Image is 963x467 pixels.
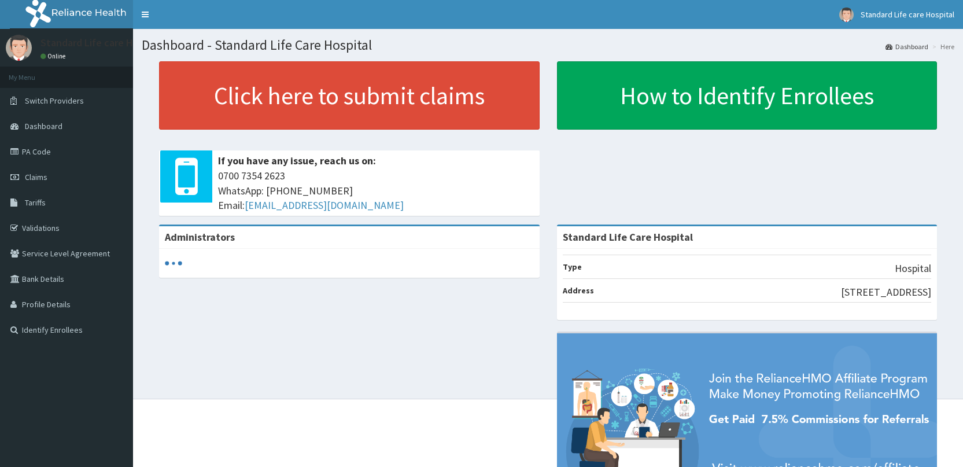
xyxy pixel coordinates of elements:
[557,61,938,130] a: How to Identify Enrollees
[841,285,931,300] p: [STREET_ADDRESS]
[218,168,534,213] span: 0700 7354 2623 WhatsApp: [PHONE_NUMBER] Email:
[40,52,68,60] a: Online
[142,38,954,53] h1: Dashboard - Standard Life Care Hospital
[25,121,62,131] span: Dashboard
[563,285,594,296] b: Address
[159,61,540,130] a: Click here to submit claims
[25,172,47,182] span: Claims
[165,230,235,244] b: Administrators
[40,38,164,48] p: Standard Life care Hospital
[563,262,582,272] b: Type
[245,198,404,212] a: [EMAIL_ADDRESS][DOMAIN_NAME]
[25,95,84,106] span: Switch Providers
[895,261,931,276] p: Hospital
[25,197,46,208] span: Tariffs
[839,8,854,22] img: User Image
[218,154,376,167] b: If you have any issue, reach us on:
[563,230,693,244] strong: Standard Life Care Hospital
[885,42,928,52] a: Dashboard
[929,42,954,52] li: Here
[165,255,182,272] svg: audio-loading
[861,9,954,20] span: Standard Life care Hospital
[6,35,32,61] img: User Image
